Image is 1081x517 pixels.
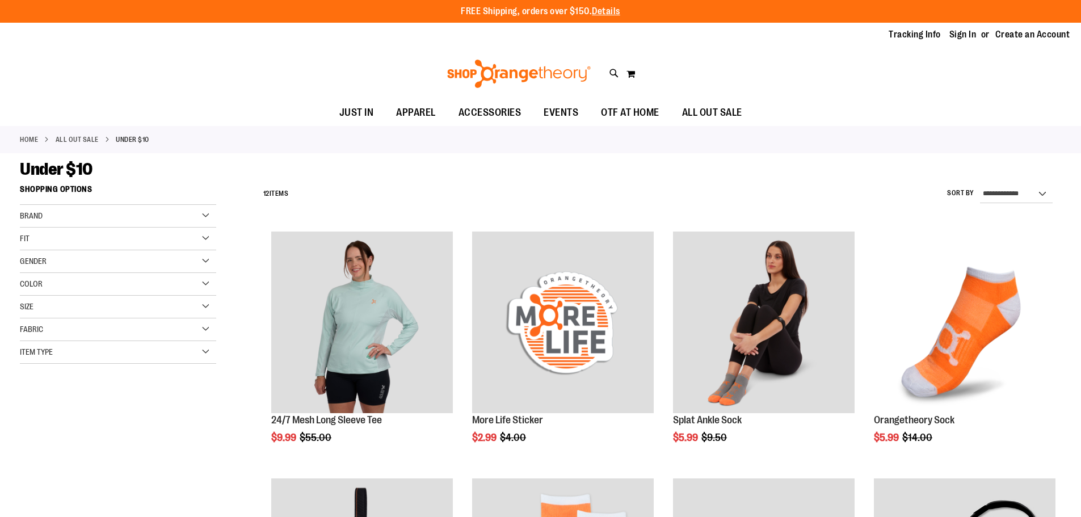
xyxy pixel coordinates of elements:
span: 12 [263,190,270,197]
a: More Life Sticker [472,414,543,426]
span: Fit [20,234,30,243]
span: Brand [20,211,43,220]
div: product [266,226,459,472]
span: EVENTS [544,100,578,125]
a: Product image for Splat Ankle Sock [673,232,855,415]
span: $55.00 [300,432,333,443]
span: Size [20,302,33,311]
a: Home [20,134,38,145]
span: ALL OUT SALE [682,100,742,125]
span: $5.99 [874,432,901,443]
img: 24/7 Mesh Long Sleeve Tee [271,232,453,413]
a: 24/7 Mesh Long Sleeve Tee [271,232,453,415]
span: $14.00 [902,432,934,443]
img: Product image for Splat Ankle Sock [673,232,855,413]
p: FREE Shipping, orders over $150. [461,5,620,18]
div: product [667,226,860,472]
a: Details [592,6,620,16]
label: Sort By [947,188,974,198]
div: product [868,226,1061,472]
a: Splat Ankle Sock [673,414,742,426]
img: Product image for More Life Sticker [472,232,654,413]
img: Product image for Orangetheory Sock [874,232,1055,413]
span: $2.99 [472,432,498,443]
span: $4.00 [500,432,528,443]
img: Shop Orangetheory [445,60,592,88]
a: ALL OUT SALE [56,134,99,145]
a: 24/7 Mesh Long Sleeve Tee [271,414,382,426]
span: ACCESSORIES [459,100,521,125]
a: Orangetheory Sock [874,414,954,426]
h2: Items [263,185,289,203]
span: $9.50 [701,432,729,443]
span: OTF AT HOME [601,100,659,125]
span: $9.99 [271,432,298,443]
span: $5.99 [673,432,700,443]
div: product [466,226,659,472]
span: JUST IN [339,100,374,125]
a: Sign In [949,28,977,41]
span: Item Type [20,347,53,356]
span: Color [20,279,43,288]
span: Gender [20,257,47,266]
span: Fabric [20,325,43,334]
a: Create an Account [995,28,1070,41]
span: Under $10 [20,159,92,179]
a: Product image for Orangetheory Sock [874,232,1055,415]
strong: Shopping Options [20,179,216,205]
a: Tracking Info [889,28,941,41]
a: Product image for More Life Sticker [472,232,654,415]
strong: Under $10 [116,134,149,145]
span: APPAREL [396,100,436,125]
